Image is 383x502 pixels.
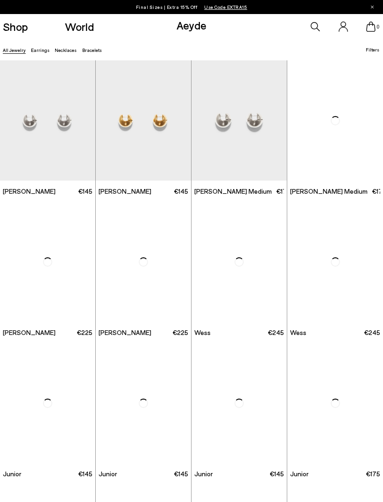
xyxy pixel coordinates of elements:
span: €145 [270,469,284,479]
a: [PERSON_NAME] Medium €175 [287,181,383,202]
a: Necklaces [55,47,77,53]
p: Final Sizes | Extra 15% Off [136,2,248,12]
a: Aeyde [177,18,206,32]
img: Wess 18kt Gold-Plated Bracelet [287,202,383,322]
span: €145 [174,187,188,196]
span: €145 [78,469,92,479]
img: Junior Small 18kt Gold-Plated Earrings [96,343,191,463]
span: 0 [376,24,380,29]
span: €145 [174,469,188,479]
span: Wess [290,328,306,337]
span: Navigate to /collections/ss25-final-sizes [204,4,247,10]
span: Junior [99,469,117,479]
img: Junior Small 18kt Gold and Palladium-Plated Earrings [191,343,287,463]
span: [PERSON_NAME] [3,187,56,196]
a: All Jewelry [3,47,26,53]
img: Alice Medium Palladium-Plated Earrings [191,60,287,181]
span: [PERSON_NAME] [3,328,56,337]
a: [PERSON_NAME] €145 [96,181,191,202]
a: Junior €145 [191,463,287,484]
a: Wess €245 [191,322,287,343]
a: Junior €145 [96,463,191,484]
span: €175 [276,187,291,196]
span: €145 [78,187,92,196]
span: Junior [3,469,21,479]
a: Shop [3,21,28,32]
span: Wess [194,328,211,337]
span: [PERSON_NAME] Medium [194,187,272,196]
img: Ravi 18kt Gold-Plated Earrings [96,202,191,322]
img: Wess Palladium-Plated Bracelet [191,202,287,322]
span: €225 [77,328,92,337]
span: Junior [194,469,213,479]
a: Junior €175 [287,463,383,484]
a: 0 [366,22,376,32]
img: Alice Medium 18kt Gold-Plated Earrings [287,60,383,181]
span: €245 [268,328,284,337]
span: €225 [172,328,188,337]
span: Junior [290,469,309,479]
a: [PERSON_NAME] €225 [96,322,191,343]
span: €245 [364,328,380,337]
img: Junior Medium Palladium-Plated Earrings [287,343,383,463]
span: [PERSON_NAME] [99,187,151,196]
a: Earrings [31,47,50,53]
a: World [65,21,94,32]
img: Alice Small 18kt Gold-Plated Earrings [96,60,191,181]
span: [PERSON_NAME] [99,328,151,337]
span: Filters [366,47,379,52]
span: [PERSON_NAME] Medium [290,187,368,196]
span: €175 [366,469,380,479]
a: Wess €245 [287,322,383,343]
a: [PERSON_NAME] Medium €175 [191,181,287,202]
a: Bracelets [82,47,102,53]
